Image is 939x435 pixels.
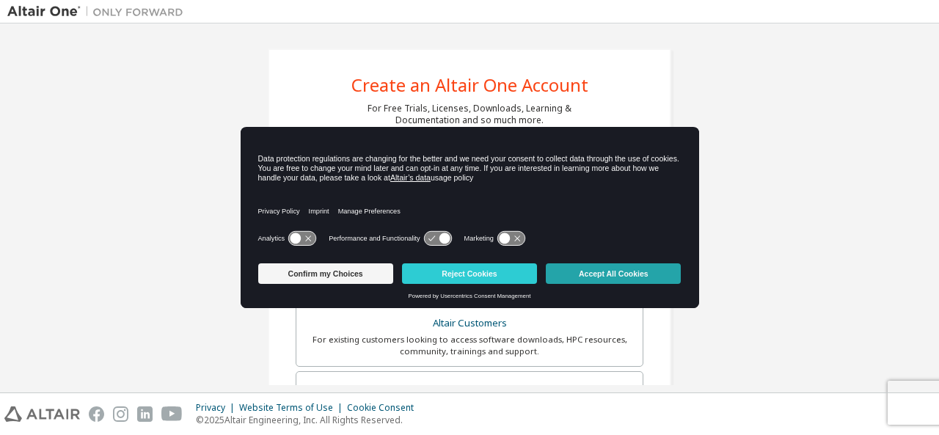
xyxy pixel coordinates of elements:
p: © 2025 Altair Engineering, Inc. All Rights Reserved. [196,414,423,426]
img: Altair One [7,4,191,19]
img: youtube.svg [161,406,183,422]
img: altair_logo.svg [4,406,80,422]
div: Website Terms of Use [239,402,347,414]
img: instagram.svg [113,406,128,422]
div: For Free Trials, Licenses, Downloads, Learning & Documentation and so much more. [368,103,571,126]
div: Cookie Consent [347,402,423,414]
img: linkedin.svg [137,406,153,422]
div: Altair Customers [305,313,634,334]
div: Create an Altair One Account [351,76,588,94]
div: Students [305,381,634,401]
img: facebook.svg [89,406,104,422]
div: Privacy [196,402,239,414]
div: For existing customers looking to access software downloads, HPC resources, community, trainings ... [305,334,634,357]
